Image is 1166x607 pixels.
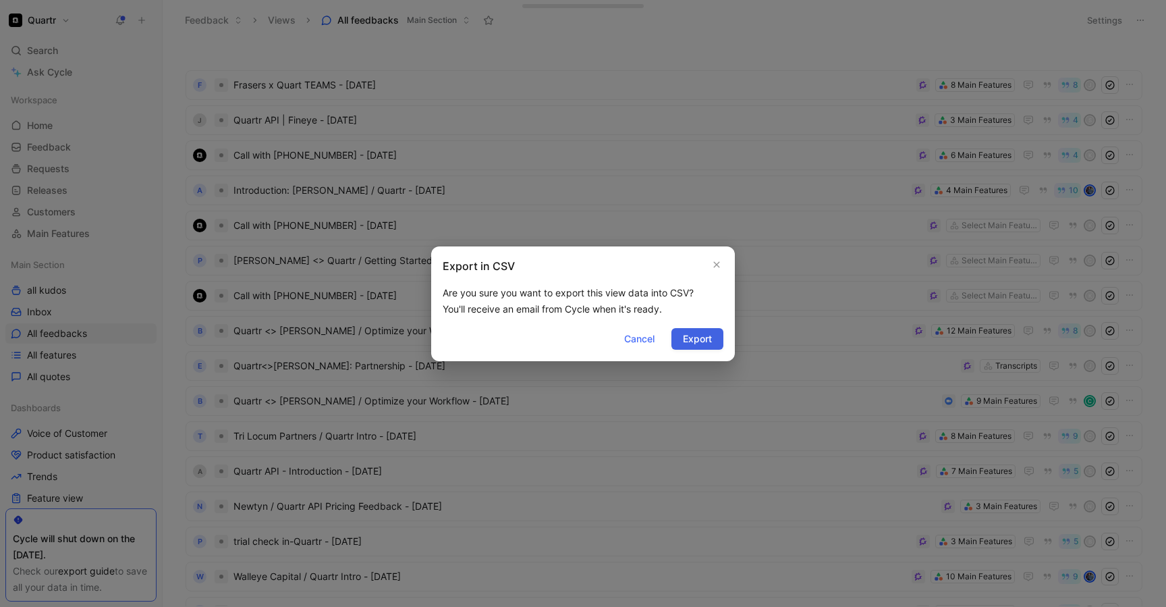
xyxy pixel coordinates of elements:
[671,328,723,350] button: Export
[683,331,712,347] span: Export
[613,328,666,350] button: Cancel
[443,285,723,317] div: Are you sure you want to export this view data into CSV? You'll receive an email from Cycle when ...
[443,258,515,274] h2: Export in CSV
[624,331,655,347] span: Cancel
